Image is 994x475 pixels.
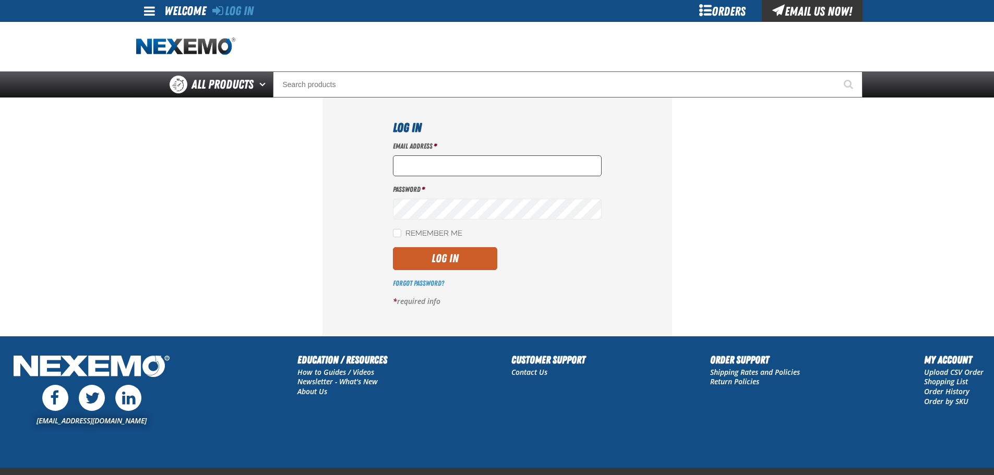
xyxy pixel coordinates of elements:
[924,367,984,377] a: Upload CSV Order
[924,386,969,396] a: Order History
[297,352,387,368] h2: Education / Resources
[393,247,497,270] button: Log In
[393,229,462,239] label: Remember Me
[37,416,147,425] a: [EMAIL_ADDRESS][DOMAIN_NAME]
[393,185,602,194] label: Password
[710,352,800,368] h2: Order Support
[297,376,378,386] a: Newsletter - What's New
[191,75,254,94] span: All Products
[836,71,863,98] button: Start Searching
[924,376,968,386] a: Shopping List
[710,367,800,377] a: Shipping Rates and Policies
[136,38,235,56] a: Home
[393,229,401,237] input: Remember Me
[256,71,273,98] button: Open All Products pages
[393,279,444,287] a: Forgot Password?
[297,367,374,377] a: How to Guides / Videos
[136,38,235,56] img: Nexemo logo
[393,118,602,137] h1: Log In
[10,352,173,383] img: Nexemo Logo
[212,4,254,18] a: Log In
[393,141,602,151] label: Email Address
[393,297,602,307] p: required info
[297,386,327,396] a: About Us
[924,396,968,406] a: Order by SKU
[511,352,585,368] h2: Customer Support
[924,352,984,368] h2: My Account
[511,367,547,377] a: Contact Us
[273,71,863,98] input: Search
[710,376,759,386] a: Return Policies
